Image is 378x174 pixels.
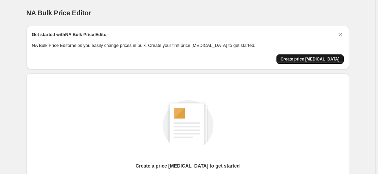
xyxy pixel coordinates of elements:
[276,54,344,64] button: Create price change job
[32,42,344,49] p: NA Bulk Price Editor helps you easily change prices in bulk. Create your first price [MEDICAL_DAT...
[337,31,344,38] button: Dismiss card
[281,56,340,62] span: Create price [MEDICAL_DATA]
[32,31,108,38] h2: Get started with NA Bulk Price Editor
[26,9,91,17] span: NA Bulk Price Editor
[136,162,240,169] p: Create a price [MEDICAL_DATA] to get started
